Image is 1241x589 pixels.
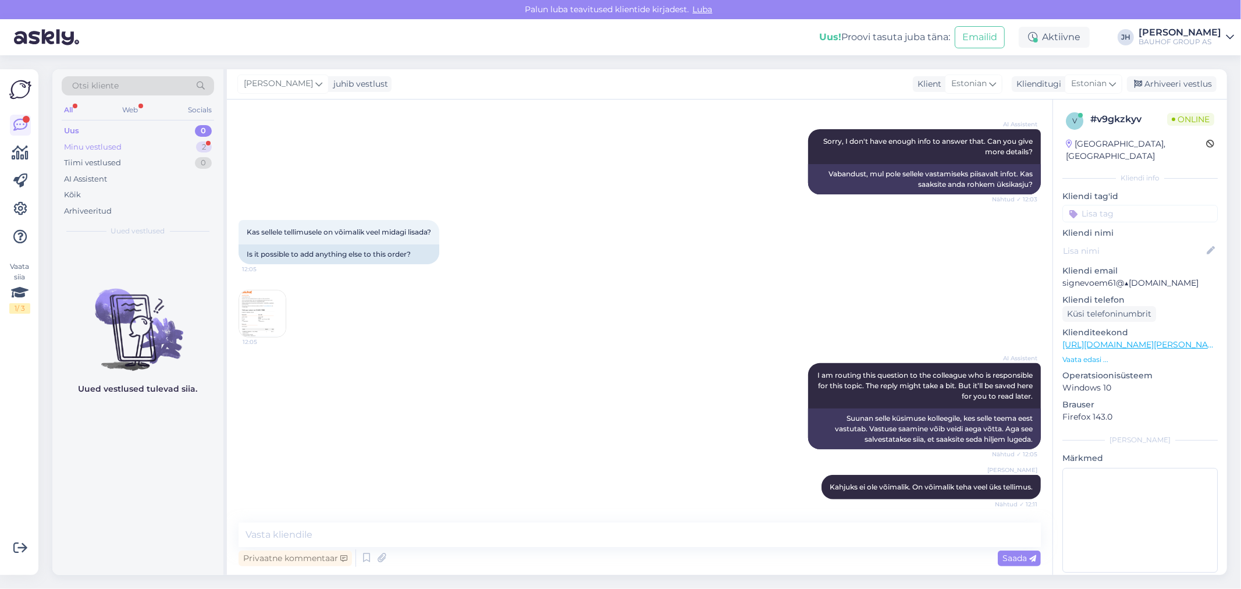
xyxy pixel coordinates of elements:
[1139,28,1221,37] div: [PERSON_NAME]
[1062,382,1218,394] p: Windows 10
[951,77,987,90] span: Estonian
[1139,37,1221,47] div: BAUHOF GROUP AS
[1062,354,1218,365] p: Vaata edasi ...
[239,244,439,264] div: Is it possible to add anything else to this order?
[1062,227,1218,239] p: Kliendi nimi
[52,268,223,372] img: No chats
[1062,294,1218,306] p: Kliendi telefon
[689,4,716,15] span: Luba
[1127,76,1217,92] div: Arhiveeri vestlus
[1063,244,1204,257] input: Lisa nimi
[913,78,941,90] div: Klient
[819,31,841,42] b: Uus!
[111,226,165,236] span: Uued vestlused
[247,228,431,236] span: Kas sellele tellimusele on võimalik veel midagi lisada?
[1062,452,1218,464] p: Märkmed
[239,290,286,337] img: Attachment
[1062,435,1218,445] div: [PERSON_NAME]
[1090,112,1167,126] div: # v9gkzkyv
[1002,553,1036,563] span: Saada
[62,102,75,118] div: All
[64,205,112,217] div: Arhiveeritud
[242,265,286,274] span: 12:05
[1062,205,1218,222] input: Lisa tag
[64,173,107,185] div: AI Assistent
[1062,399,1218,411] p: Brauser
[64,141,122,153] div: Minu vestlused
[1062,339,1223,350] a: [URL][DOMAIN_NAME][PERSON_NAME]
[243,338,286,346] span: 12:05
[817,371,1034,400] span: I am routing this question to the colleague who is responsible for this topic. The reply might ta...
[9,261,30,314] div: Vaata siia
[79,383,198,395] p: Uued vestlused tulevad siia.
[1062,277,1218,289] p: signevoem61@▲[DOMAIN_NAME]
[1071,77,1107,90] span: Estonian
[1012,78,1061,90] div: Klienditugi
[994,354,1037,363] span: AI Assistent
[1066,138,1206,162] div: [GEOGRAPHIC_DATA], [GEOGRAPHIC_DATA]
[992,450,1037,459] span: Nähtud ✓ 12:05
[1062,173,1218,183] div: Kliendi info
[120,102,141,118] div: Web
[1072,116,1077,125] span: v
[64,125,79,137] div: Uus
[1062,370,1218,382] p: Operatsioonisüsteem
[329,78,388,90] div: juhib vestlust
[994,120,1037,129] span: AI Assistent
[955,26,1005,48] button: Emailid
[819,30,950,44] div: Proovi tasuta juba täna:
[186,102,214,118] div: Socials
[64,157,121,169] div: Tiimi vestlused
[1139,28,1234,47] a: [PERSON_NAME]BAUHOF GROUP AS
[808,164,1041,194] div: Vabandust, mul pole sellele vastamiseks piisavalt infot. Kas saaksite anda rohkem üksikasju?
[1167,113,1214,126] span: Online
[9,303,30,314] div: 1 / 3
[808,409,1041,449] div: Suunan selle küsimuse kolleegile, kes selle teema eest vastutab. Vastuse saamine võib veidi aega ...
[1062,411,1218,423] p: Firefox 143.0
[1062,265,1218,277] p: Kliendi email
[72,80,119,92] span: Otsi kliente
[9,79,31,101] img: Askly Logo
[239,551,352,566] div: Privaatne kommentaar
[1062,327,1218,339] p: Klienditeekond
[987,466,1037,474] span: [PERSON_NAME]
[244,77,313,90] span: [PERSON_NAME]
[830,482,1033,491] span: Kahjuks ei ole võimalik. On võimalik teha veel üks tellimus.
[196,141,212,153] div: 2
[64,189,81,201] div: Kõik
[195,125,212,137] div: 0
[994,500,1037,509] span: Nähtud ✓ 12:11
[195,157,212,169] div: 0
[1019,27,1090,48] div: Aktiivne
[1062,306,1156,322] div: Küsi telefoninumbrit
[1118,29,1134,45] div: JH
[1062,190,1218,203] p: Kliendi tag'id
[823,137,1034,156] span: Sorry, I don't have enough info to answer that. Can you give more details?
[992,195,1037,204] span: Nähtud ✓ 12:03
